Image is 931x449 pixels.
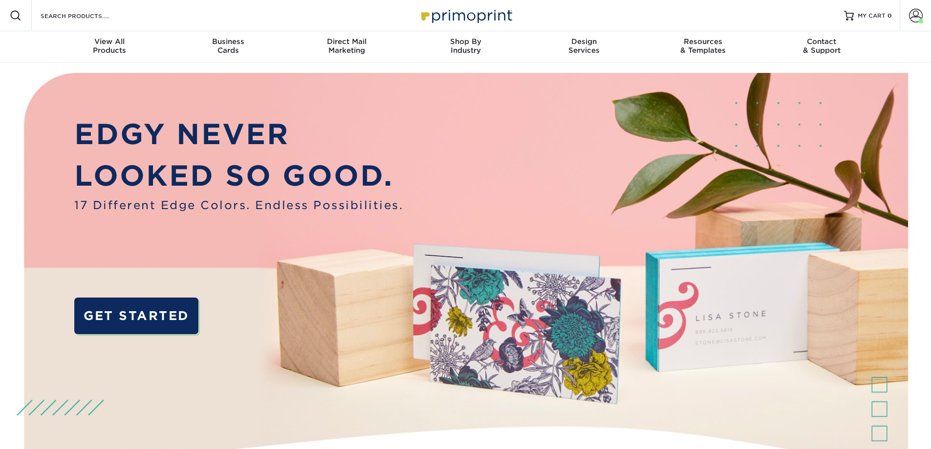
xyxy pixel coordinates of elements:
[762,31,881,63] a: Contact& Support
[74,298,198,334] a: GET STARTED
[74,113,403,155] p: EDGY NEVER
[287,37,406,55] div: Marketing
[50,37,169,46] span: View All
[762,37,881,46] span: Contact
[406,37,525,55] div: Industry
[525,37,644,46] span: Design
[525,37,644,55] div: Services
[40,10,135,21] input: SEARCH PRODUCTS.....
[644,37,762,46] span: Resources
[417,5,515,26] img: Primoprint
[287,37,406,46] span: Direct Mail
[50,31,169,63] a: View AllProducts
[74,155,403,197] p: LOOKED SO GOOD.
[74,197,403,214] span: 17 Different Edge Colors. Endless Possibilities.
[888,12,892,19] span: 0
[287,31,406,63] a: Direct MailMarketing
[406,37,525,46] span: Shop By
[169,37,287,55] div: Cards
[50,37,169,55] div: Products
[858,12,886,20] span: MY CART
[525,31,644,63] a: DesignServices
[644,37,762,55] div: & Templates
[169,31,287,63] a: BusinessCards
[169,37,287,46] span: Business
[406,31,525,63] a: Shop ByIndustry
[762,37,881,55] div: & Support
[644,31,762,63] a: Resources& Templates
